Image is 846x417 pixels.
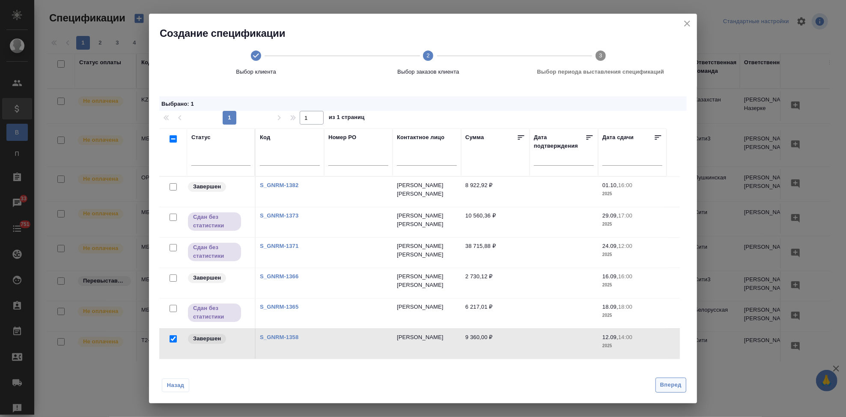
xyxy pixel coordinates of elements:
[397,133,444,142] div: Контактное лицо
[602,182,618,188] p: 01.10,
[534,133,585,150] div: Дата подтверждения
[461,298,530,328] td: 6 217,01 ₽
[602,304,618,310] p: 18.09,
[260,334,298,340] a: S_GNRM-1358
[393,329,461,359] td: [PERSON_NAME]
[618,334,632,340] p: 14:00
[618,243,632,249] p: 12:00
[161,101,194,107] span: Выбрано : 1
[393,207,461,237] td: [PERSON_NAME] [PERSON_NAME]
[191,133,211,142] div: Статус
[602,342,662,350] p: 2025
[602,334,618,340] p: 12.09,
[461,268,530,298] td: 2 730,12 ₽
[602,273,618,280] p: 16.09,
[393,268,461,298] td: [PERSON_NAME] [PERSON_NAME]
[599,52,602,59] text: 3
[193,304,236,321] p: Сдан без статистики
[618,273,632,280] p: 16:00
[260,133,270,142] div: Код
[602,133,634,144] div: Дата сдачи
[260,304,298,310] a: S_GNRM-1365
[602,250,662,259] p: 2025
[193,213,236,230] p: Сдан без статистики
[602,190,662,198] p: 2025
[193,243,236,260] p: Сдан без статистики
[346,68,511,76] span: Выбор заказов клиента
[173,68,339,76] span: Выбор клиента
[393,238,461,268] td: [PERSON_NAME] [PERSON_NAME]
[427,52,430,59] text: 2
[260,243,298,249] a: S_GNRM-1371
[602,281,662,289] p: 2025
[193,182,221,191] p: Завершен
[681,17,694,30] button: close
[660,380,682,390] span: Вперед
[162,378,189,392] button: Назад
[618,182,632,188] p: 16:00
[193,334,221,343] p: Завершен
[260,212,298,219] a: S_GNRM-1373
[602,311,662,320] p: 2025
[602,220,662,229] p: 2025
[193,274,221,282] p: Завершен
[602,243,618,249] p: 24.09,
[167,381,185,390] span: Назад
[461,177,530,207] td: 8 922,92 ₽
[328,133,356,142] div: Номер PO
[461,207,530,237] td: 10 560,36 ₽
[393,177,461,207] td: [PERSON_NAME] [PERSON_NAME]
[465,133,484,144] div: Сумма
[461,238,530,268] td: 38 715,88 ₽
[618,212,632,219] p: 17:00
[518,68,683,76] span: Выбор периода выставления спецификаций
[160,27,697,40] h2: Создание спецификации
[602,212,618,219] p: 29.09,
[329,112,365,125] span: из 1 страниц
[260,273,298,280] a: S_GNRM-1366
[655,378,686,393] button: Вперед
[461,329,530,359] td: 9 360,00 ₽
[393,298,461,328] td: [PERSON_NAME]
[260,182,298,188] a: S_GNRM-1382
[618,304,632,310] p: 18:00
